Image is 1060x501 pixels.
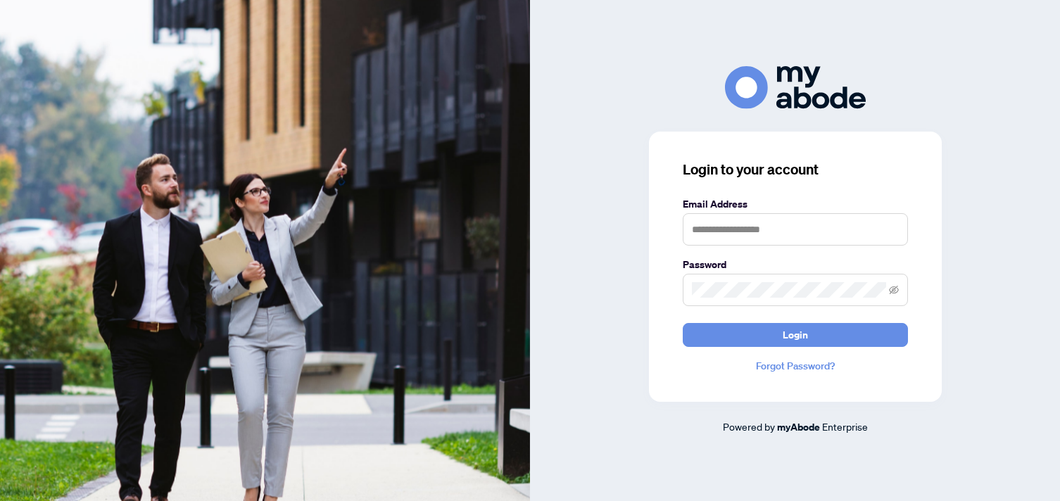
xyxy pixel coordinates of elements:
label: Password [683,257,908,272]
h3: Login to your account [683,160,908,179]
a: Forgot Password? [683,358,908,374]
button: Login [683,323,908,347]
label: Email Address [683,196,908,212]
span: Login [783,324,808,346]
span: eye-invisible [889,285,899,295]
span: Enterprise [822,420,868,433]
a: myAbode [777,419,820,435]
span: Powered by [723,420,775,433]
img: ma-logo [725,66,866,109]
